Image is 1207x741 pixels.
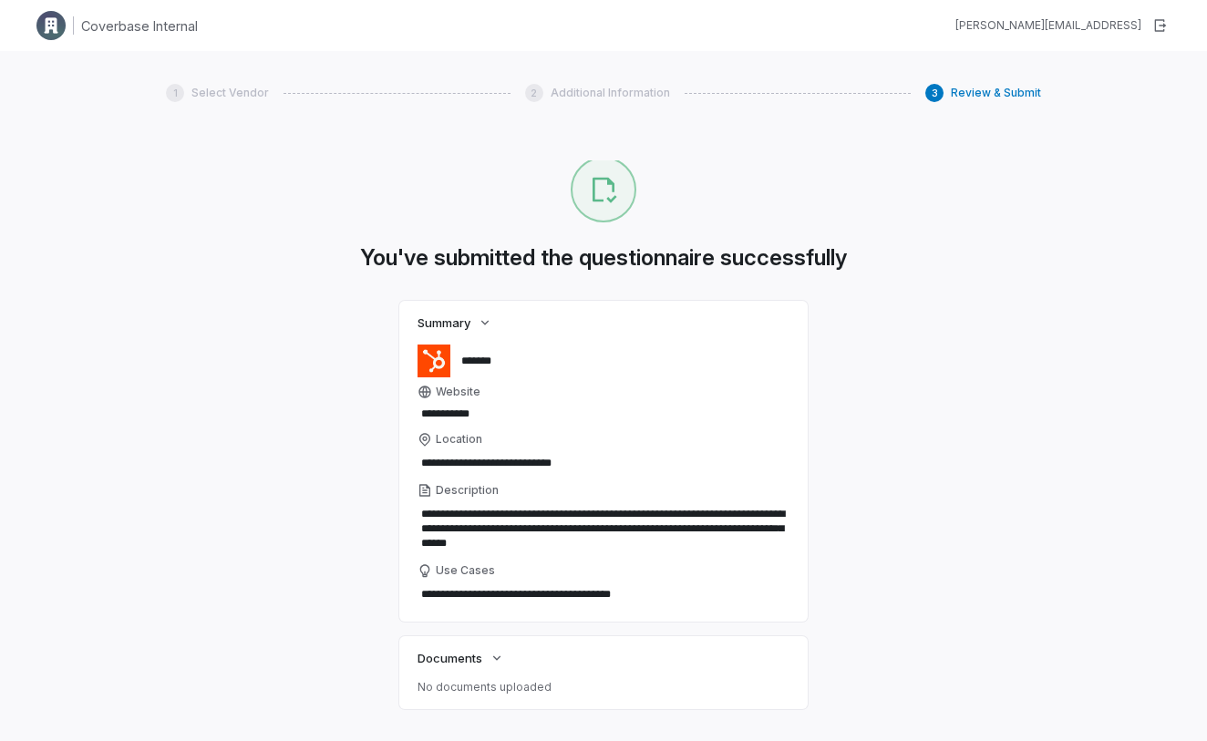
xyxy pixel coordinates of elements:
span: Review & Submit [951,86,1041,100]
button: Documents [412,642,510,674]
span: Description [436,483,499,498]
span: Additional Information [551,86,670,100]
h1: You've submitted the questionnaire successfully [360,244,847,272]
h1: Coverbase Internal [81,16,198,36]
textarea: Use Cases [418,581,789,607]
div: [PERSON_NAME][EMAIL_ADDRESS] [955,18,1141,33]
textarea: Description [418,501,789,556]
div: 3 [925,84,944,102]
input: Website [418,403,760,425]
img: Clerk Logo [36,11,66,40]
div: 2 [525,84,543,102]
span: Website [436,385,480,399]
input: Location [418,450,789,476]
button: Summary [412,306,498,339]
span: Documents [418,650,482,666]
div: 1 [166,84,184,102]
span: Select Vendor [191,86,269,100]
span: Summary [418,314,470,331]
span: Use Cases [436,563,495,578]
span: Location [436,432,482,447]
p: No documents uploaded [418,680,789,695]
